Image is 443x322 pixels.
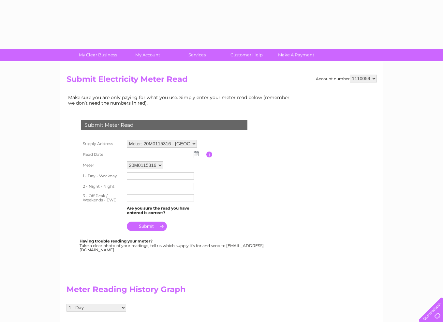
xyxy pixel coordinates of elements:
[125,204,206,217] td: Are you sure the read you have entered is correct?
[80,181,125,192] th: 2 - Night - Night
[66,93,295,107] td: Make sure you are only paying for what you use. Simply enter your meter read below (remember we d...
[80,160,125,171] th: Meter
[80,239,153,243] b: Having trouble reading your meter?
[80,138,125,149] th: Supply Address
[194,151,199,156] img: ...
[66,285,295,297] h2: Meter Reading History Graph
[81,120,247,130] div: Submit Meter Read
[80,192,125,205] th: 3 - Off Peak / Weekends - EWE
[66,75,377,87] h2: Submit Electricity Meter Read
[206,152,213,157] input: Information
[170,49,224,61] a: Services
[127,222,167,231] input: Submit
[71,49,125,61] a: My Clear Business
[80,239,265,252] div: Take a clear photo of your readings, tell us which supply it's for and send to [EMAIL_ADDRESS][DO...
[220,49,273,61] a: Customer Help
[269,49,323,61] a: Make A Payment
[121,49,174,61] a: My Account
[316,75,377,82] div: Account number
[80,149,125,160] th: Read Date
[80,171,125,181] th: 1 - Day - Weekday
